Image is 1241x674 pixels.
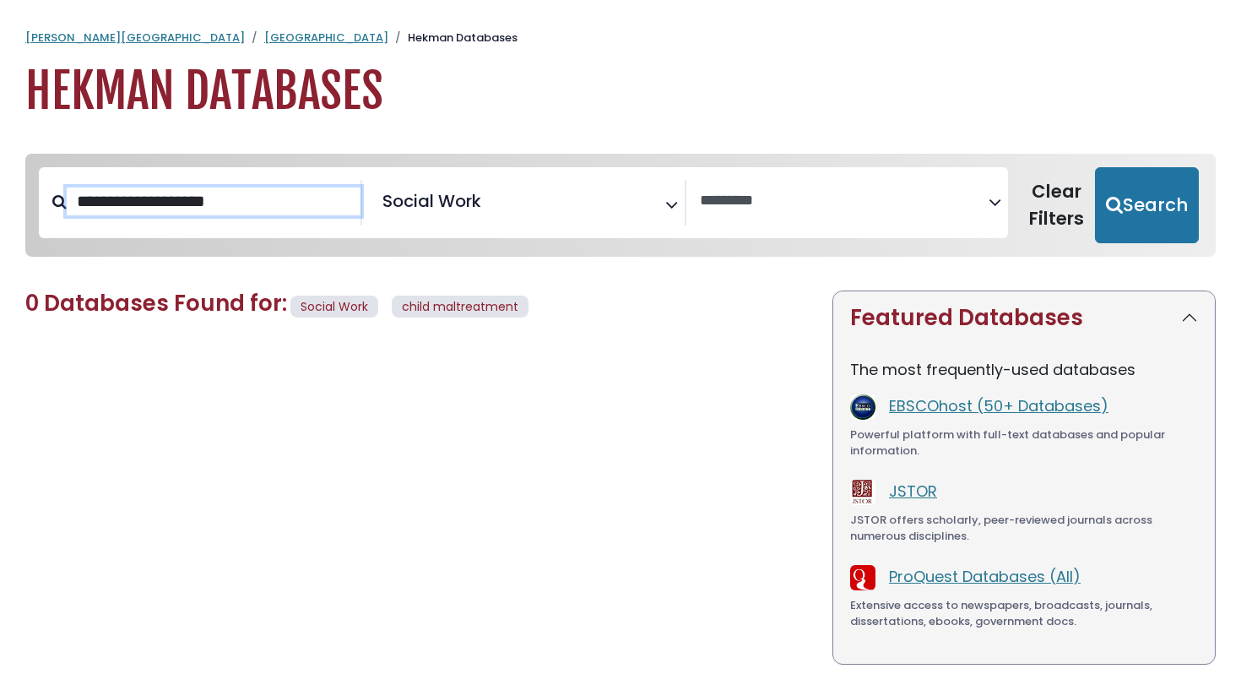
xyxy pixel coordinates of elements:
[376,188,481,214] li: Social Work
[25,63,1216,120] h1: Hekman Databases
[889,566,1081,587] a: ProQuest Databases (All)
[1095,167,1199,243] button: Submit for Search Results
[833,291,1215,345] button: Featured Databases
[1018,167,1095,243] button: Clear Filters
[67,188,360,215] input: Search database by title or keyword
[402,298,518,315] span: child maltreatment
[25,288,287,318] span: 0 Databases Found for:
[25,154,1216,257] nav: Search filters
[889,395,1108,416] a: EBSCOhost (50+ Databases)
[850,597,1198,630] div: Extensive access to newspapers, broadcasts, journals, dissertations, ebooks, government docs.
[850,512,1198,545] div: JSTOR offers scholarly, peer-reviewed journals across numerous disciplines.
[25,30,245,46] a: [PERSON_NAME][GEOGRAPHIC_DATA]
[382,188,481,214] span: Social Work
[700,193,989,210] textarea: Search
[889,481,937,502] a: JSTOR
[388,30,518,46] li: Hekman Databases
[25,30,1216,46] nav: breadcrumb
[485,198,496,215] textarea: Search
[850,358,1198,381] p: The most frequently-used databases
[850,427,1198,459] div: Powerful platform with full-text databases and popular information.
[264,30,388,46] a: [GEOGRAPHIC_DATA]
[290,296,378,318] span: Social Work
